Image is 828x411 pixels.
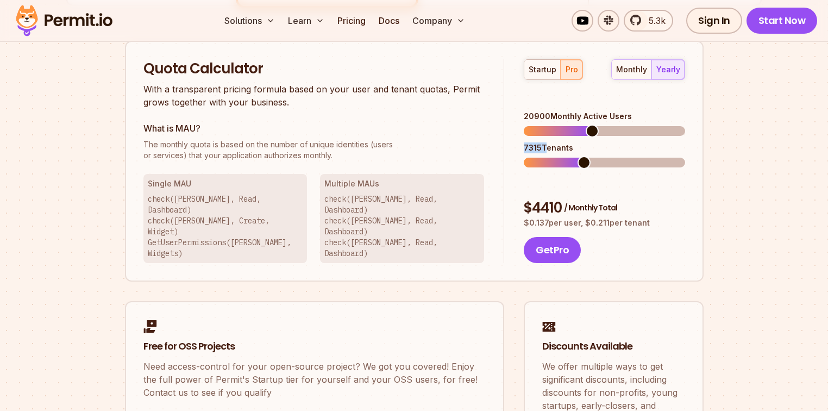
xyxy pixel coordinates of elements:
img: Permit logo [11,2,117,39]
p: check([PERSON_NAME], Read, Dashboard) check([PERSON_NAME], Read, Dashboard) check([PERSON_NAME], ... [324,194,480,259]
span: The monthly quota is based on the number of unique identities (users [143,139,485,150]
div: 7315 Tenants [524,142,685,153]
a: Pricing [333,10,370,32]
p: check([PERSON_NAME], Read, Dashboard) check([PERSON_NAME], Create, Widget) GetUserPermissions([PE... [148,194,303,259]
button: Solutions [220,10,279,32]
p: $ 0.137 per user, $ 0.211 per tenant [524,217,685,228]
h3: What is MAU? [143,122,485,135]
p: Need access-control for your open-source project? We got you covered! Enjoy the full power of Per... [143,360,486,399]
h3: Multiple MAUs [324,178,480,189]
h2: Discounts Available [542,340,685,353]
div: $ 4410 [524,198,685,218]
span: 5.3k [642,14,666,27]
button: Learn [284,10,329,32]
button: Company [408,10,469,32]
div: startup [529,64,556,75]
a: Docs [374,10,404,32]
span: / Monthly Total [564,202,617,213]
h2: Free for OSS Projects [143,340,486,353]
a: 5.3k [624,10,673,32]
button: GetPro [524,237,581,263]
p: With a transparent pricing formula based on your user and tenant quotas, Permit grows together wi... [143,83,485,109]
div: 20900 Monthly Active Users [524,111,685,122]
h2: Quota Calculator [143,59,485,79]
a: Start Now [747,8,818,34]
a: Sign In [686,8,742,34]
h3: Single MAU [148,178,303,189]
p: or services) that your application authorizes monthly. [143,139,485,161]
div: monthly [616,64,647,75]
